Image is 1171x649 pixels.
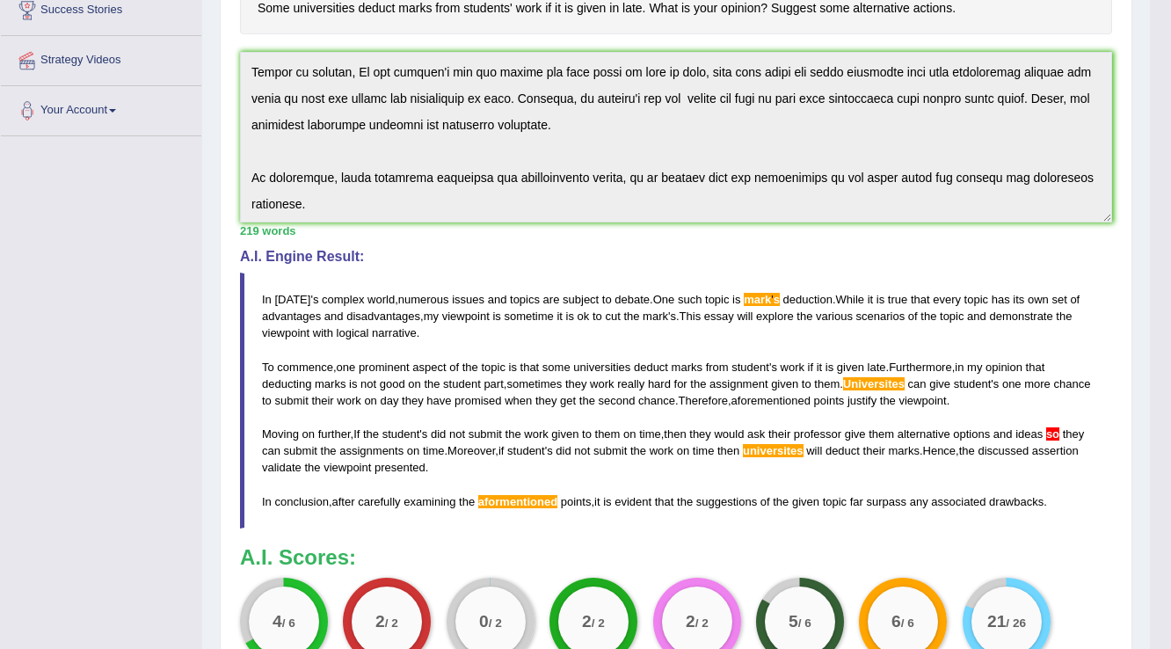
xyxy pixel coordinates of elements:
span: prominent [359,361,410,374]
span: In [262,495,272,508]
span: work [337,394,360,407]
span: one [1002,377,1022,390]
a: Your Account [1,86,201,130]
span: commence [277,361,333,374]
span: to [262,394,272,407]
span: validate [262,461,302,474]
span: work [650,444,673,457]
span: such [678,293,702,306]
span: viewpoint [898,394,946,407]
span: the [959,444,975,457]
span: assignments [339,444,404,457]
span: are [543,293,560,306]
span: alternative [898,427,950,441]
span: that [655,495,674,508]
span: viewpoint [442,310,490,323]
span: s [422,427,428,441]
span: ideas [1015,427,1043,441]
span: the [796,310,812,323]
span: is [349,377,357,390]
span: would [714,427,744,441]
small: / 6 [282,616,295,630]
span: the [1056,310,1072,323]
span: Possible spelling mistake found. (did you mean: Universities) [843,377,905,390]
span: s [313,293,319,306]
span: s [771,361,777,374]
span: If you mean the name of a person you should capitalize the name. (did you mean: Mark's) [774,293,780,306]
span: give [845,427,866,441]
span: and [993,427,1013,441]
span: student [731,361,769,374]
span: more [1024,377,1051,390]
span: s [670,310,676,323]
span: ok [578,310,590,323]
span: options [953,427,990,441]
span: work [590,377,614,390]
span: the [677,495,693,508]
span: set [1051,293,1066,306]
span: the [623,310,639,323]
span: This [680,310,702,323]
span: that [911,293,930,306]
span: the [304,461,320,474]
span: deducting [262,377,311,390]
span: explore [756,310,794,323]
span: opinion [986,361,1022,374]
small: / 2 [489,616,502,630]
span: not [360,377,376,390]
span: then [717,444,739,457]
span: the [920,310,936,323]
span: disadvantages [346,310,420,323]
span: of [760,495,770,508]
small: / 2 [592,616,605,630]
span: discussed [978,444,1029,457]
span: on [623,427,636,441]
span: of [449,361,459,374]
span: on [364,394,376,407]
span: Furthermore [889,361,952,374]
span: student [954,377,992,390]
span: One [653,293,675,306]
span: true [888,293,907,306]
small: / 26 [1006,616,1026,630]
span: not [574,444,590,457]
span: sometimes [506,377,562,390]
span: the [424,377,440,390]
span: deduct [826,444,860,457]
span: that [1026,361,1045,374]
span: its [1013,293,1024,306]
big: 2 [375,612,385,631]
span: Hence [923,444,956,457]
span: will [806,444,822,457]
span: any [910,495,928,508]
span: the [363,427,379,441]
big: 21 [987,612,1006,631]
span: further [318,427,351,441]
span: [DATE] [274,293,310,306]
span: professor [794,427,841,441]
span: Therefore [679,394,728,407]
big: 5 [789,612,798,631]
span: topic [964,293,988,306]
span: scenarios [856,310,906,323]
span: time [423,444,445,457]
span: Use a comma before ‘so’ if it connects two independent clauses (unless they are closely connected... [1046,427,1059,441]
span: Possible typo: you repeated a whitespace (did you mean: ) [590,444,593,457]
span: topic [481,361,505,374]
span: is [876,293,884,306]
span: day [380,394,398,407]
big: 6 [891,612,901,631]
span: of [1070,293,1080,306]
big: 4 [273,612,282,631]
span: ask [747,427,765,441]
span: submit [593,444,627,457]
span: marks [889,444,920,457]
small: / 6 [901,616,914,630]
span: my [424,310,439,323]
b: A.I. Scores: [240,545,356,569]
span: essay [704,310,734,323]
span: aspect [412,361,446,374]
span: issues [452,293,484,306]
span: the [462,361,478,374]
span: they [565,377,587,390]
